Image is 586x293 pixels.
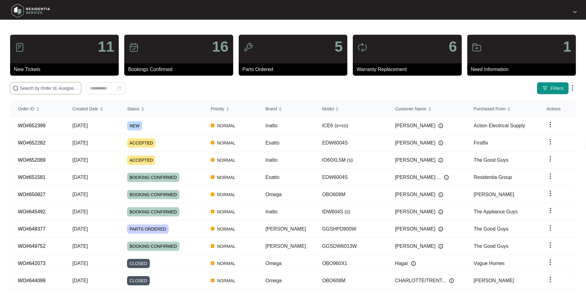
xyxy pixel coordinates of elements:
[438,141,443,145] img: Info icon
[211,158,214,162] img: Vercel Logo
[315,117,388,134] td: ICE6 (s+co)
[127,138,155,148] span: ACCEPTED
[18,244,46,249] a: WO#649752
[211,105,224,112] span: Priority
[547,207,554,214] img: dropdown arrow
[265,209,277,214] span: Inalto
[211,279,214,282] img: Vercel Logo
[10,101,65,117] th: Order ID
[438,158,443,163] img: Info icon
[547,138,554,145] img: dropdown arrow
[449,278,454,283] img: Info icon
[127,276,150,285] span: CLOSED
[265,278,281,283] span: Omega
[212,39,228,54] p: 16
[438,123,443,128] img: Info icon
[474,140,488,145] span: Firstfix
[573,10,577,14] img: dropdown arrow
[265,192,281,197] span: Omega
[211,124,214,127] img: Vercel Logo
[73,226,88,232] span: [DATE]
[547,259,554,266] img: dropdown arrow
[211,175,214,179] img: Vercel Logo
[395,243,436,250] span: [PERSON_NAME]
[315,101,388,117] th: Model
[357,66,461,73] p: Warranty Replacement
[547,172,554,180] img: dropdown arrow
[474,226,508,232] span: The Good Guys
[214,174,238,181] span: NORMAL
[542,85,548,91] img: filter icon
[127,224,169,234] span: PARTS ORDERED
[547,241,554,249] img: dropdown arrow
[547,224,554,232] img: dropdown arrow
[73,157,88,163] span: [DATE]
[73,140,88,145] span: [DATE]
[65,101,120,117] th: Created Date
[474,244,508,249] span: The Good Guys
[14,66,119,73] p: New Tickets
[203,101,258,117] th: Priority
[265,244,306,249] span: [PERSON_NAME]
[211,261,214,265] img: Vercel Logo
[569,84,576,92] img: dropdown arrow
[127,190,179,199] span: BOOKING CONFIRMED
[120,101,203,117] th: Status
[438,209,443,214] img: Info icon
[265,123,277,128] span: Inalto
[466,101,539,117] th: Purchased From
[127,173,179,182] span: BOOKING CONFIRMED
[395,174,441,181] span: [PERSON_NAME] ...
[265,175,279,180] span: Esatto
[211,244,214,248] img: Vercel Logo
[471,66,576,73] p: Need Information
[129,42,139,52] img: icon
[474,175,512,180] span: Residentia Group
[127,121,142,130] span: NEW
[73,278,88,283] span: [DATE]
[73,209,88,214] span: [DATE]
[18,192,46,197] a: WO#650827
[73,105,98,112] span: Created Date
[265,140,279,145] span: Esatto
[449,39,457,54] p: 6
[98,39,114,54] p: 11
[214,277,238,284] span: NORMAL
[214,156,238,164] span: NORMAL
[18,175,46,180] a: WO#651581
[315,220,388,238] td: GGSHPD800W
[474,105,505,112] span: Purchased From
[357,42,367,52] img: icon
[395,208,436,216] span: [PERSON_NAME]
[395,225,436,233] span: [PERSON_NAME]
[13,85,19,91] img: search-icon
[211,227,214,231] img: Vercel Logo
[438,192,443,197] img: Info icon
[127,259,150,268] span: CLOSED
[73,192,88,197] span: [DATE]
[315,134,388,152] td: EDW6004S
[265,105,277,112] span: Brand
[411,261,416,266] img: Info icon
[334,39,343,54] p: 5
[214,139,238,147] span: NORMAL
[395,156,436,164] span: [PERSON_NAME]
[438,227,443,232] img: Info icon
[18,226,46,232] a: WO#648377
[472,42,482,52] img: icon
[444,175,449,180] img: Info icon
[242,66,347,73] p: Parts Ordered
[20,85,78,92] input: Search by Order Id, Assignee Name, Customer Name, Brand and Model
[395,277,446,284] span: CHARLOTTE/TRENT...
[395,191,436,198] span: [PERSON_NAME]
[18,105,34,112] span: Order ID
[73,261,88,266] span: [DATE]
[537,82,569,94] button: filter iconFilters
[211,210,214,213] img: Vercel Logo
[243,42,253,52] img: icon
[539,101,576,117] th: Actions
[258,101,315,117] th: Brand
[315,152,388,169] td: IO60XL5M (s)
[547,121,554,128] img: dropdown arrow
[474,157,508,163] span: The Good Guys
